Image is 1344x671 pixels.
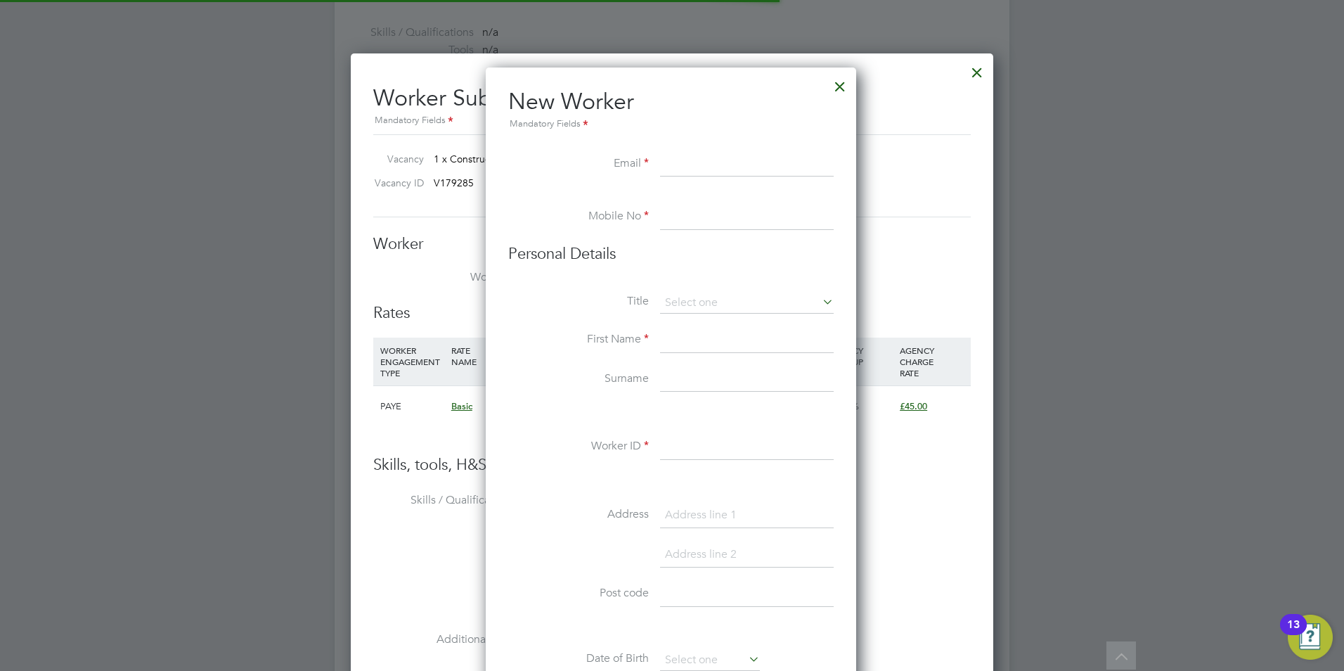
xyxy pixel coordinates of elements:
[900,400,927,412] span: £45.00
[1287,625,1300,643] div: 13
[660,542,834,568] input: Address line 2
[434,177,474,189] span: V179285
[373,632,514,647] label: Additional H&S
[368,153,424,165] label: Vacancy
[508,651,649,666] label: Date of Birth
[373,113,971,129] div: Mandatory Fields
[508,586,649,601] label: Post code
[508,332,649,347] label: First Name
[434,153,587,165] span: 1 x Construction Lecturer Carpe…
[451,400,472,412] span: Basic
[508,117,834,132] div: Mandatory Fields
[508,156,649,171] label: Email
[508,507,649,522] label: Address
[373,493,514,508] label: Skills / Qualifications
[373,234,971,255] h3: Worker
[373,303,971,324] h3: Rates
[508,439,649,454] label: Worker ID
[508,244,834,264] h3: Personal Details
[373,563,514,577] label: Tools
[508,87,834,132] h2: New Worker
[377,386,448,427] div: PAYE
[373,455,971,475] h3: Skills, tools, H&S
[377,338,448,385] div: WORKER ENGAGEMENT TYPE
[896,338,967,385] div: AGENCY CHARGE RATE
[660,650,760,671] input: Select one
[373,270,514,285] label: Worker
[373,73,971,129] h2: Worker Submission
[508,209,649,224] label: Mobile No
[508,294,649,309] label: Title
[1288,615,1333,660] button: Open Resource Center, 13 new notifications
[660,503,834,528] input: Address line 1
[508,371,649,386] label: Surname
[825,338,896,374] div: AGENCY MARKUP
[368,177,424,189] label: Vacancy ID
[660,293,834,314] input: Select one
[448,338,542,374] div: RATE NAME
